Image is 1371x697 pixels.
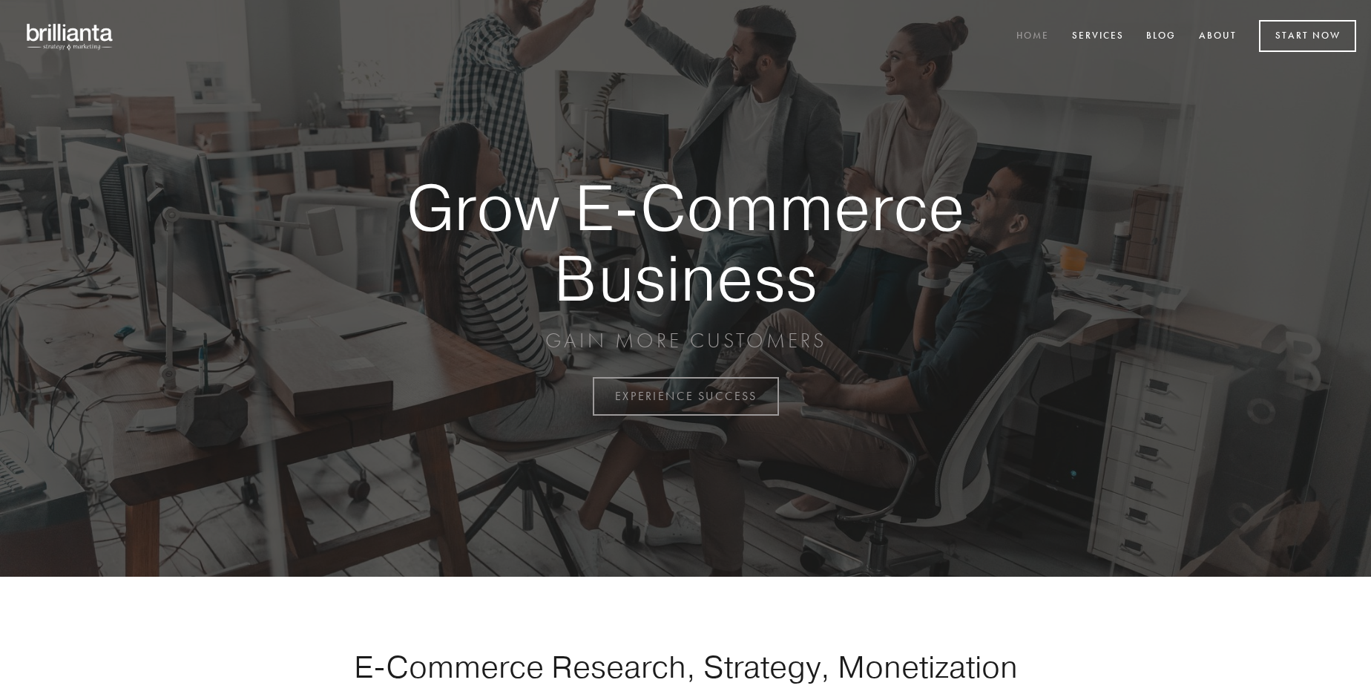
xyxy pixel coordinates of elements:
h1: E-Commerce Research, Strategy, Monetization [307,648,1064,685]
p: GAIN MORE CUSTOMERS [355,327,1016,354]
a: About [1189,24,1246,49]
a: Home [1007,24,1059,49]
strong: Grow E-Commerce Business [355,172,1016,312]
a: Start Now [1259,20,1356,52]
a: Blog [1137,24,1186,49]
a: Services [1062,24,1134,49]
img: brillianta - research, strategy, marketing [15,15,126,58]
a: EXPERIENCE SUCCESS [593,377,779,416]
